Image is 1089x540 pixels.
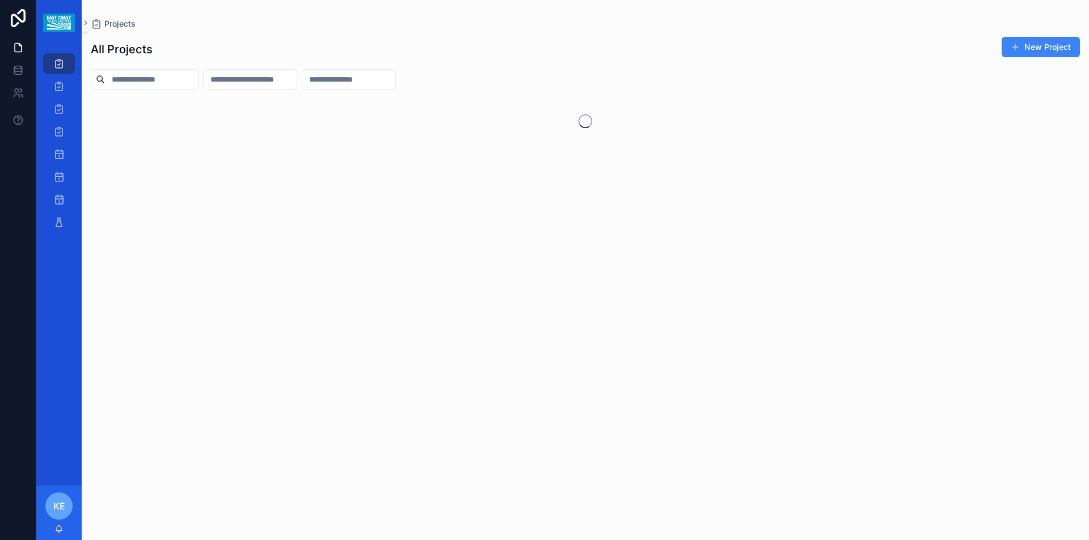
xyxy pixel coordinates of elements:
a: Projects [91,18,136,29]
div: scrollable content [36,45,82,247]
img: App logo [43,14,74,32]
button: New Project [1002,37,1080,57]
span: KE [53,499,65,513]
span: Projects [104,18,136,29]
h1: All Projects [91,41,153,57]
